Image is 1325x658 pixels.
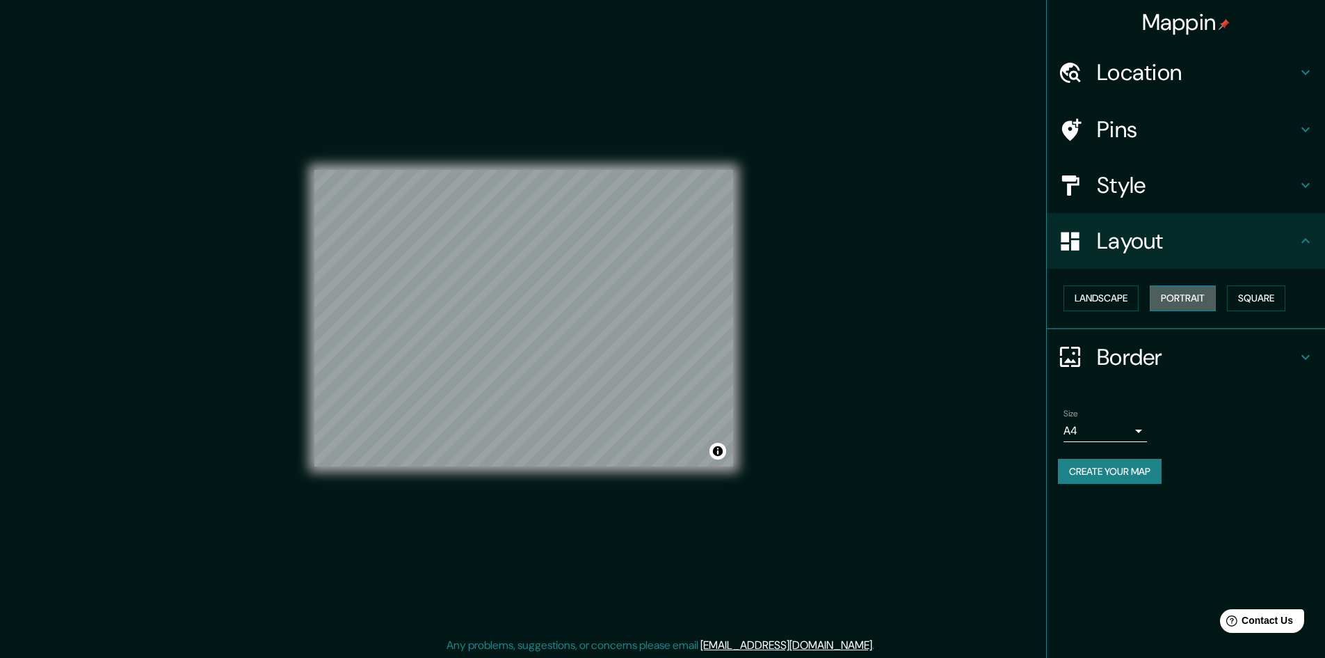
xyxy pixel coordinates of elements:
img: pin-icon.png [1219,19,1230,30]
button: Create your map [1058,459,1162,485]
canvas: Map [314,170,733,467]
div: Layout [1047,213,1325,269]
h4: Style [1097,171,1297,199]
h4: Pins [1097,116,1297,143]
div: Pins [1047,102,1325,157]
iframe: Help widget launcher [1201,604,1310,643]
button: Toggle attribution [709,443,726,460]
div: Location [1047,45,1325,100]
h4: Layout [1097,227,1297,255]
h4: Location [1097,58,1297,86]
button: Portrait [1150,285,1216,311]
label: Size [1063,407,1078,419]
button: Square [1227,285,1285,311]
h4: Mappin [1142,8,1230,36]
div: Border [1047,329,1325,385]
div: Style [1047,157,1325,213]
a: [EMAIL_ADDRESS][DOMAIN_NAME] [700,638,872,652]
div: A4 [1063,420,1147,442]
div: . [874,637,876,654]
h4: Border [1097,343,1297,371]
p: Any problems, suggestions, or concerns please email . [447,637,874,654]
button: Landscape [1063,285,1139,311]
div: . [876,637,879,654]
